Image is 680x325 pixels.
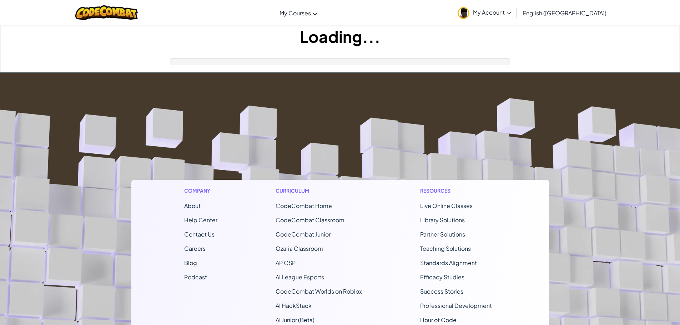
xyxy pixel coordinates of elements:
[184,202,201,209] a: About
[184,245,206,252] a: Careers
[420,202,473,209] a: Live Online Classes
[184,273,207,281] a: Podcast
[420,316,457,324] a: Hour of Code
[276,288,362,295] a: CodeCombat Worlds on Roblox
[184,259,197,266] a: Blog
[276,187,362,194] h1: Curriculum
[184,216,217,224] a: Help Center
[184,187,217,194] h1: Company
[420,245,471,252] a: Teaching Solutions
[458,7,469,19] img: avatar
[279,9,311,17] span: My Courses
[276,3,321,22] a: My Courses
[276,259,296,266] a: AP CSP
[519,3,610,22] a: English ([GEOGRAPHIC_DATA])
[420,187,496,194] h1: Resources
[276,202,332,209] span: CodeCombat Home
[420,288,463,295] a: Success Stories
[276,245,323,252] a: Ozaria Classroom
[276,273,324,281] a: AI League Esports
[420,302,492,309] a: Professional Development
[276,316,314,324] a: AI Junior (Beta)
[473,9,511,16] span: My Account
[454,1,515,24] a: My Account
[420,259,477,266] a: Standards Alignment
[420,230,465,238] a: Partner Solutions
[75,5,138,20] img: CodeCombat logo
[0,25,680,47] h1: Loading...
[420,273,464,281] a: Efficacy Studies
[184,230,215,238] span: Contact Us
[420,216,465,224] a: Library Solutions
[276,216,344,224] a: CodeCombat Classroom
[276,302,312,309] a: AI HackStack
[276,230,331,238] a: CodeCombat Junior
[523,9,606,17] span: English ([GEOGRAPHIC_DATA])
